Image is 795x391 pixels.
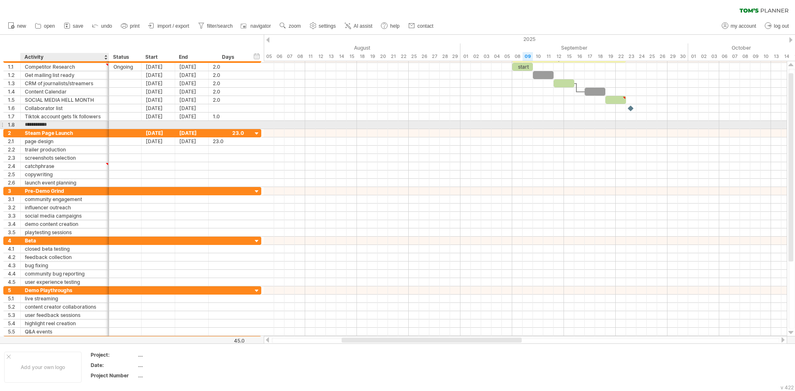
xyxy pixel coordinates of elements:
[8,311,20,319] div: 5.3
[450,52,460,61] div: Friday, 29 August 2025
[209,338,245,344] div: 45.0
[605,52,616,61] div: Friday, 19 September 2025
[22,48,29,55] img: tab_domain_overview_orange.svg
[25,245,105,253] div: closed beta testing
[440,52,450,61] div: Thursday, 28 August 2025
[720,21,759,31] a: my account
[667,52,678,61] div: Monday, 29 September 2025
[25,270,105,278] div: community bug reporting
[595,52,605,61] div: Thursday, 18 September 2025
[419,52,429,61] div: Tuesday, 26 August 2025
[138,351,207,358] div: ....
[142,129,175,137] div: [DATE]
[277,21,303,31] a: zoom
[8,170,20,178] div: 2.5
[8,121,20,129] div: 1.8
[308,21,338,31] a: settings
[8,295,20,302] div: 5.1
[471,52,481,61] div: Tuesday, 2 September 2025
[179,53,204,61] div: End
[25,295,105,302] div: live streaming
[25,237,105,245] div: Beta
[8,137,20,145] div: 2.1
[379,21,402,31] a: help
[730,52,740,61] div: Tuesday, 7 October 2025
[119,21,142,31] a: print
[554,52,564,61] div: Friday, 12 September 2025
[22,22,91,28] div: Domain: [DOMAIN_NAME]
[25,195,105,203] div: community engagement
[336,52,347,61] div: Thursday, 14 August 2025
[543,52,554,61] div: Thursday, 11 September 2025
[25,79,105,87] div: CRM of journalists/streamers
[512,63,533,71] div: start
[13,13,20,20] img: logo_orange.svg
[429,52,440,61] div: Wednesday, 27 August 2025
[25,96,105,104] div: SOCIAL MEDIA HELL MONTH
[8,104,20,112] div: 1.6
[657,52,667,61] div: Friday, 26 September 2025
[31,49,74,54] div: Domain Overview
[8,245,20,253] div: 4.1
[417,23,434,29] span: contact
[8,220,20,228] div: 3.4
[25,162,105,170] div: catchphrase
[8,319,20,327] div: 5.4
[175,96,209,104] div: [DATE]
[8,154,20,162] div: 2.3
[8,63,20,71] div: 1.1
[585,52,595,61] div: Wednesday, 17 September 2025
[502,52,512,61] div: Friday, 5 September 2025
[533,52,543,61] div: Wednesday, 10 September 2025
[491,52,502,61] div: Thursday, 4 September 2025
[378,52,388,61] div: Wednesday, 20 August 2025
[460,52,471,61] div: Monday, 1 September 2025
[113,63,137,71] div: Ongoing
[175,129,209,137] div: [DATE]
[82,48,89,55] img: tab_keywords_by_traffic_grey.svg
[44,23,55,29] span: open
[8,261,20,269] div: 4.3
[347,52,357,61] div: Friday, 15 August 2025
[91,351,136,358] div: Project:
[213,63,244,71] div: 2.0
[460,43,688,52] div: September 2025
[616,52,626,61] div: Monday, 22 September 2025
[25,286,105,294] div: Demo Playthroughs
[146,21,192,31] a: import / export
[8,71,20,79] div: 1.2
[213,79,244,87] div: 2.0
[145,53,170,61] div: Start
[678,52,688,61] div: Tuesday, 30 September 2025
[175,113,209,120] div: [DATE]
[636,52,647,61] div: Wednesday, 24 September 2025
[354,23,372,29] span: AI assist
[763,21,791,31] a: log out
[8,204,20,211] div: 3.2
[25,336,105,344] div: Post-Demo Grind
[213,137,244,145] div: 23.0
[25,137,105,145] div: page design
[8,303,20,311] div: 5.2
[175,104,209,112] div: [DATE]
[25,328,105,336] div: Q&A events
[6,21,29,31] a: new
[25,204,105,211] div: influencer outreach
[406,21,436,31] a: contact
[130,23,140,29] span: print
[647,52,657,61] div: Thursday, 25 September 2025
[213,113,244,120] div: 1.0
[8,146,20,154] div: 2.2
[142,96,175,104] div: [DATE]
[8,162,20,170] div: 2.4
[774,23,789,29] span: log out
[142,88,175,96] div: [DATE]
[367,52,378,61] div: Tuesday, 19 August 2025
[574,52,585,61] div: Tuesday, 16 September 2025
[284,52,295,61] div: Thursday, 7 August 2025
[750,52,761,61] div: Thursday, 9 October 2025
[295,52,305,61] div: Friday, 8 August 2025
[138,362,207,369] div: ....
[390,23,400,29] span: help
[73,23,83,29] span: save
